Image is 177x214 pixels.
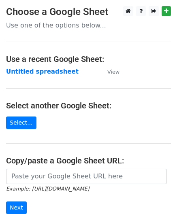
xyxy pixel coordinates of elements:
small: Example: [URL][DOMAIN_NAME] [6,186,89,192]
a: View [99,68,119,75]
a: Untitled spreadsheet [6,68,79,75]
p: Use one of the options below... [6,21,171,30]
input: Next [6,201,27,214]
small: View [107,69,119,75]
h3: Choose a Google Sheet [6,6,171,18]
h4: Copy/paste a Google Sheet URL: [6,156,171,165]
h4: Use a recent Google Sheet: [6,54,171,64]
h4: Select another Google Sheet: [6,101,171,110]
input: Paste your Google Sheet URL here [6,169,167,184]
a: Select... [6,117,36,129]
